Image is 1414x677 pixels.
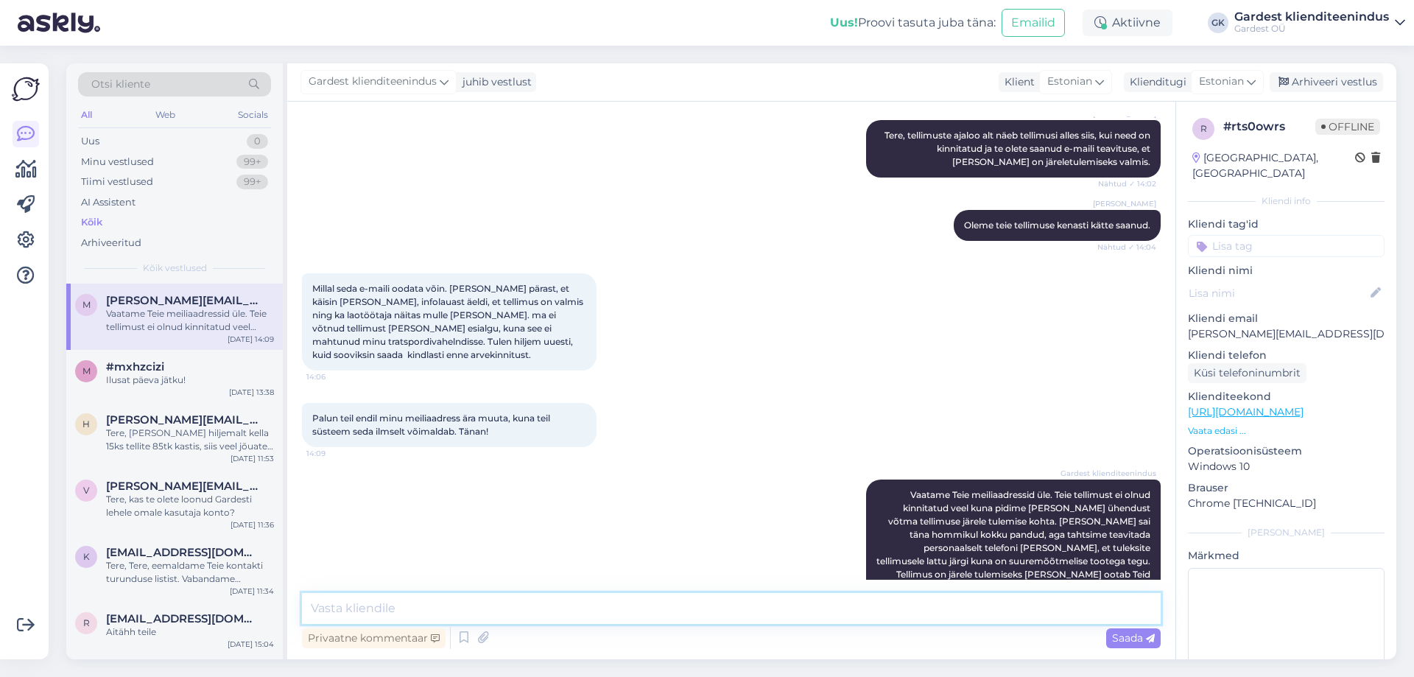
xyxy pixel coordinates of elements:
[106,373,274,387] div: Ilusat päeva jätku!
[1188,443,1385,459] p: Operatsioonisüsteem
[82,365,91,376] span: m
[78,105,95,124] div: All
[81,155,154,169] div: Minu vestlused
[1083,10,1172,36] div: Aktiivne
[830,15,858,29] b: Uus!
[1188,480,1385,496] p: Brauser
[1060,468,1156,479] span: Gardest klienditeenindus
[106,360,164,373] span: #mxhzcizi
[1188,311,1385,326] p: Kliendi email
[1188,548,1385,564] p: Märkmed
[81,236,141,250] div: Arhiveeritud
[876,489,1153,593] span: Vaatame Teie meiliaadressid üle. Teie tellimust ei olnud kinnitatud veel kuna pidime [PERSON_NAME...
[306,371,362,382] span: 14:06
[152,105,178,124] div: Web
[457,74,532,90] div: juhib vestlust
[1234,11,1405,35] a: Gardest klienditeenindusGardest OÜ
[1188,405,1304,418] a: [URL][DOMAIN_NAME]
[1098,178,1156,189] span: Nähtud ✓ 14:02
[1192,150,1355,181] div: [GEOGRAPHIC_DATA], [GEOGRAPHIC_DATA]
[312,283,585,360] span: Millal seda e-maili oodata võin. [PERSON_NAME] pärast, et käisin [PERSON_NAME], infolauast äeldi,...
[106,493,274,519] div: Tere, kas te olete loonud Gardesti lehele omale kasutaja konto?
[82,299,91,310] span: m
[1199,74,1244,90] span: Estonian
[83,485,89,496] span: v
[1189,285,1368,301] input: Lisa nimi
[1188,496,1385,511] p: Chrome [TECHNICAL_ID]
[106,480,259,493] span: vivian.klim@gmail.com
[302,628,446,648] div: Privaatne kommentaar
[1188,459,1385,474] p: Windows 10
[309,74,437,90] span: Gardest klienditeenindus
[1112,631,1155,645] span: Saada
[236,175,268,189] div: 99+
[306,448,362,459] span: 14:09
[1188,526,1385,539] div: [PERSON_NAME]
[1188,217,1385,232] p: Kliendi tag'id
[1188,424,1385,438] p: Vaata edasi ...
[91,77,150,92] span: Otsi kliente
[143,262,207,275] span: Kõik vestlused
[1270,72,1383,92] div: Arhiveeri vestlus
[1223,118,1315,136] div: # rts0owrs
[312,413,552,437] span: Palun teil endil minu meiliaadress ära muuta, kuna teil süsteem seda ilmselt võimaldab. Tänan!
[83,551,90,562] span: k
[231,453,274,464] div: [DATE] 11:53
[1200,123,1207,134] span: r
[229,387,274,398] div: [DATE] 13:38
[1188,363,1306,383] div: Küsi telefoninumbrit
[1234,11,1389,23] div: Gardest klienditeenindus
[106,413,259,427] span: helen.stimmer@gmail.com
[82,418,90,429] span: h
[106,625,274,639] div: Aitähh teile
[1093,198,1156,209] span: [PERSON_NAME]
[1097,242,1156,253] span: Nähtud ✓ 14:04
[247,134,268,149] div: 0
[1315,119,1380,135] span: Offline
[106,612,259,625] span: rando_too@hotmail.com
[81,195,136,210] div: AI Assistent
[1208,13,1228,33] div: GK
[1124,74,1186,90] div: Klienditugi
[1188,389,1385,404] p: Klienditeekond
[964,220,1150,231] span: Oleme teie tellimuse kenasti kätte saanud.
[230,586,274,597] div: [DATE] 11:34
[106,427,274,453] div: Tere, [PERSON_NAME] hiljemalt kella 15ks tellite 85tk kastis, siis veel jõuate. Esitege tellimus ...
[999,74,1035,90] div: Klient
[106,294,259,307] span: merita.soome@mail.ee
[1047,74,1092,90] span: Estonian
[83,617,90,628] span: r
[1002,9,1065,37] button: Emailid
[884,130,1153,167] span: Tere, tellimuste ajaloo alt näeb tellimusi alles siis, kui need on kinnitatud ja te olete saanud ...
[1188,194,1385,208] div: Kliendi info
[830,14,996,32] div: Proovi tasuta juba täna:
[228,334,274,345] div: [DATE] 14:09
[106,307,274,334] div: Vaatame Teie meiliaadressid üle. Teie tellimust ei olnud kinnitatud veel kuna pidime [PERSON_NAME...
[1234,23,1389,35] div: Gardest OÜ
[231,519,274,530] div: [DATE] 11:36
[81,175,153,189] div: Tiimi vestlused
[12,75,40,103] img: Askly Logo
[1188,263,1385,278] p: Kliendi nimi
[236,155,268,169] div: 99+
[235,105,271,124] div: Socials
[81,134,99,149] div: Uus
[106,559,274,586] div: Tere, Tere, eemaldame Teie kontakti turunduse listist. Vabandame ebameeldivuste pärast.
[228,639,274,650] div: [DATE] 15:04
[1188,235,1385,257] input: Lisa tag
[1188,326,1385,342] p: [PERSON_NAME][EMAIL_ADDRESS][DOMAIN_NAME]
[1188,348,1385,363] p: Kliendi telefon
[106,546,259,559] span: kaspar.poldvee001@gmail.com
[81,215,102,230] div: Kõik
